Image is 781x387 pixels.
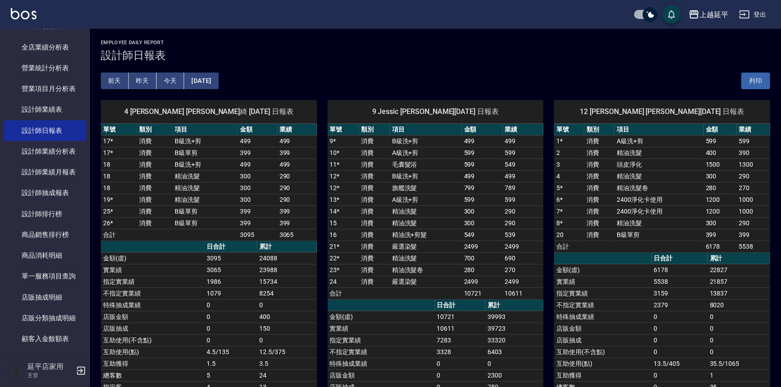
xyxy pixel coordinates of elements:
[652,287,708,299] td: 3159
[462,182,503,194] td: 799
[503,159,544,170] td: 549
[435,323,486,334] td: 10611
[277,159,317,170] td: 499
[172,159,238,170] td: B級洗+剪
[390,241,462,252] td: 嚴選染髮
[359,229,390,241] td: 消費
[137,170,173,182] td: 消費
[101,334,204,346] td: 互助使用(不含點)
[238,205,277,217] td: 399
[462,159,503,170] td: 599
[257,299,316,311] td: 0
[435,334,486,346] td: 7283
[708,358,770,369] td: 35.5/1065
[4,37,86,58] a: 全店業績分析表
[554,299,651,311] td: 不指定實業績
[4,245,86,266] a: 商品消耗明細
[277,194,317,205] td: 290
[204,323,257,334] td: 0
[137,159,173,170] td: 消費
[554,264,651,276] td: 金額(虛)
[554,358,651,369] td: 互助使用(點)
[584,159,614,170] td: 消費
[462,264,503,276] td: 280
[359,135,390,147] td: 消費
[704,124,737,136] th: 金額
[204,358,257,369] td: 1.5
[708,264,770,276] td: 22827
[172,147,238,159] td: B級單剪
[736,6,770,23] button: 登出
[257,241,316,253] th: 累計
[359,182,390,194] td: 消費
[614,135,703,147] td: A級洗+剪
[101,264,204,276] td: 實業績
[708,276,770,287] td: 21857
[708,369,770,381] td: 1
[238,229,277,241] td: 3095
[328,311,435,323] td: 金額(虛)
[704,217,737,229] td: 300
[737,241,770,252] td: 5538
[7,362,25,380] img: Person
[390,170,462,182] td: B級洗+剪
[503,194,544,205] td: 599
[503,229,544,241] td: 539
[503,205,544,217] td: 290
[462,124,503,136] th: 金額
[4,182,86,203] a: 設計師抽成報表
[462,241,503,252] td: 2499
[556,149,560,156] a: 2
[652,276,708,287] td: 5538
[101,40,770,46] h2: Employee Daily Report
[277,217,317,229] td: 399
[704,135,737,147] td: 599
[704,229,737,241] td: 399
[737,205,770,217] td: 1000
[584,147,614,159] td: 消費
[330,231,337,238] a: 16
[708,287,770,299] td: 13837
[328,323,435,334] td: 實業績
[652,334,708,346] td: 0
[277,205,317,217] td: 399
[485,369,543,381] td: 2300
[614,147,703,159] td: 精油洗髮
[737,217,770,229] td: 290
[4,58,86,78] a: 營業統計分析表
[11,8,36,19] img: Logo
[435,300,486,311] th: 日合計
[462,194,503,205] td: 599
[137,124,173,136] th: 類別
[614,194,703,205] td: 2400淨化卡使用
[359,147,390,159] td: 消費
[4,349,86,370] a: 顧客卡券餘額表
[737,194,770,205] td: 1000
[503,276,544,287] td: 2499
[737,124,770,136] th: 業績
[101,49,770,62] h3: 設計師日報表
[103,173,110,180] a: 18
[101,346,204,358] td: 互助使用(點)
[328,369,435,381] td: 店販金額
[257,334,316,346] td: 0
[462,135,503,147] td: 499
[462,205,503,217] td: 300
[277,182,317,194] td: 290
[708,346,770,358] td: 0
[204,287,257,299] td: 1079
[584,170,614,182] td: 消費
[435,369,486,381] td: 0
[614,217,703,229] td: 精油洗髮
[4,224,86,245] a: 商品銷售排行榜
[614,205,703,217] td: 2400淨化卡使用
[257,311,316,323] td: 400
[485,300,543,311] th: 累計
[359,264,390,276] td: 消費
[503,124,544,136] th: 業績
[554,241,584,252] td: 合計
[614,182,703,194] td: 精油洗髮卷
[390,147,462,159] td: A級洗+剪
[101,124,317,241] table: a dense table
[554,276,651,287] td: 實業績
